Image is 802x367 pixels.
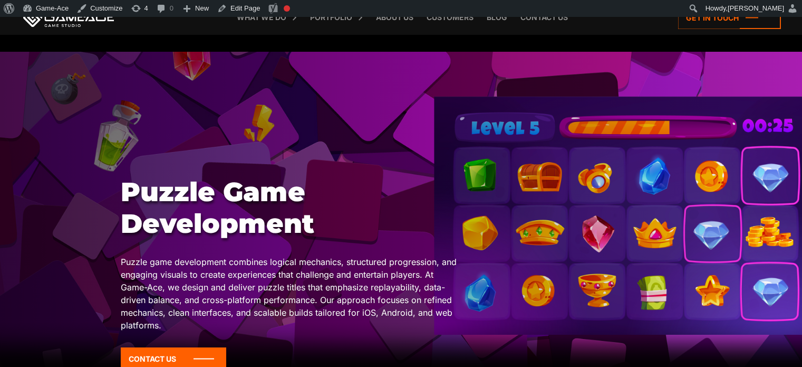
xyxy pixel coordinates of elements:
[728,4,784,12] span: [PERSON_NAME]
[121,256,457,332] p: Puzzle game development combines logical mechanics, structured progression, and engaging visuals ...
[678,6,781,29] a: Get in touch
[121,176,457,240] h1: Puzzle Game Development
[284,5,290,12] div: Focus keyphrase not set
